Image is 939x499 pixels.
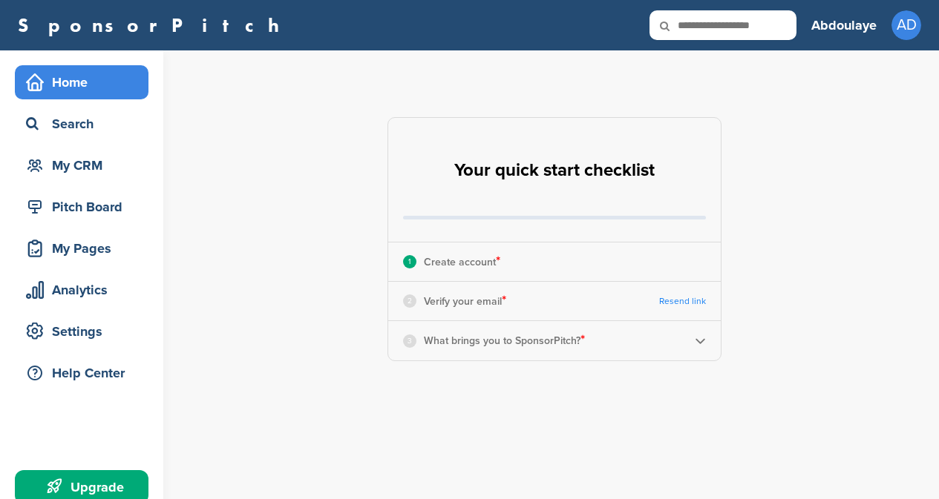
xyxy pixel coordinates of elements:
[403,294,416,308] div: 2
[424,331,585,350] p: What brings you to SponsorPitch?
[22,360,148,386] div: Help Center
[18,16,289,35] a: SponsorPitch
[15,65,148,99] a: Home
[403,255,416,268] div: 1
[15,107,148,141] a: Search
[22,277,148,303] div: Analytics
[22,235,148,262] div: My Pages
[22,69,148,96] div: Home
[424,291,506,311] p: Verify your email
[454,154,655,187] h2: Your quick start checklist
[15,190,148,224] a: Pitch Board
[15,314,148,348] a: Settings
[22,194,148,220] div: Pitch Board
[15,273,148,307] a: Analytics
[15,231,148,265] a: My Pages
[811,9,877,42] a: Abdoulaye
[22,152,148,179] div: My CRM
[15,356,148,390] a: Help Center
[22,318,148,345] div: Settings
[811,15,877,36] h3: Abdoulaye
[659,296,706,307] a: Resend link
[891,10,921,40] span: AD
[424,252,500,271] p: Create account
[403,334,416,348] div: 3
[695,335,706,346] img: Checklist arrow 2
[15,148,148,182] a: My CRM
[22,110,148,137] div: Search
